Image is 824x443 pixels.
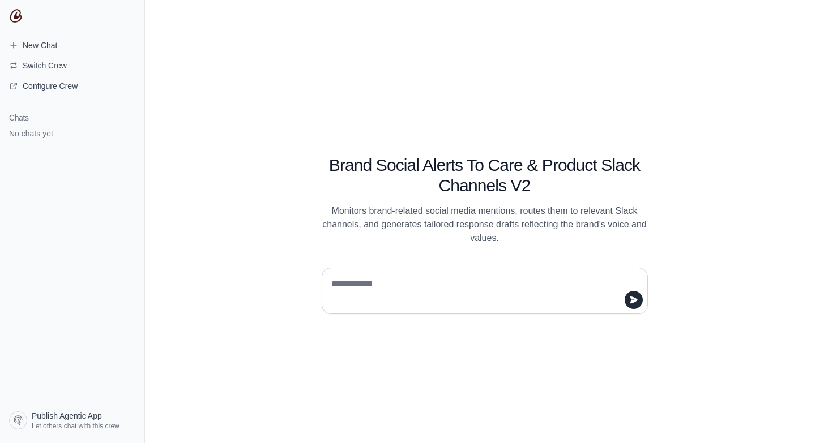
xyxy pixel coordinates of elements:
p: Monitors brand-related social media mentions, routes them to relevant Slack channels, and generat... [322,204,648,245]
span: New Chat [23,40,57,51]
h1: Brand Social Alerts To Care & Product Slack Channels V2 [322,155,648,196]
span: Switch Crew [23,60,67,71]
span: Publish Agentic App [32,410,102,422]
img: CrewAI Logo [9,9,23,23]
button: Switch Crew [5,57,140,75]
span: Let others chat with this crew [32,422,119,431]
span: Configure Crew [23,80,78,92]
a: Publish Agentic App Let others chat with this crew [5,407,140,434]
a: Configure Crew [5,77,140,95]
a: New Chat [5,36,140,54]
